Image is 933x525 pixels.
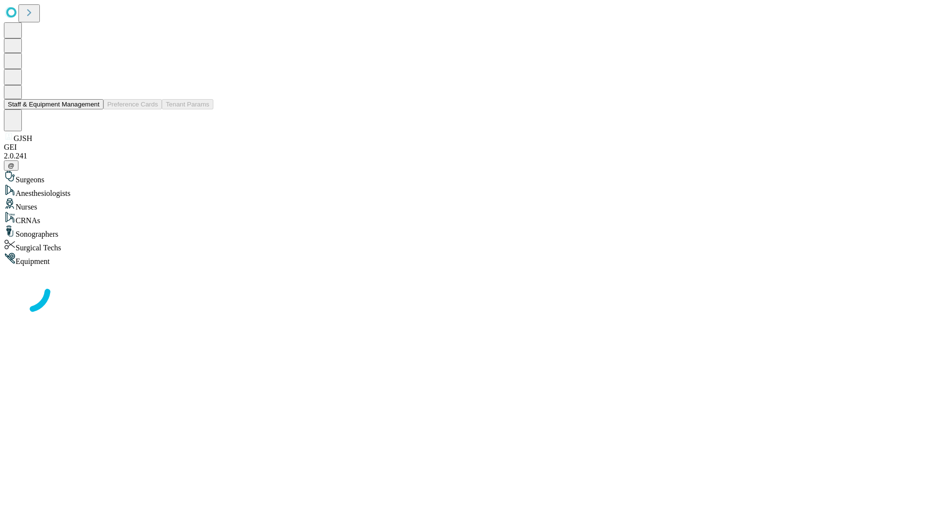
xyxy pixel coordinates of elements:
[4,171,929,184] div: Surgeons
[4,239,929,252] div: Surgical Techs
[104,99,162,109] button: Preference Cards
[14,134,32,142] span: GJSH
[8,162,15,169] span: @
[4,252,929,266] div: Equipment
[4,160,18,171] button: @
[162,99,213,109] button: Tenant Params
[4,184,929,198] div: Anesthesiologists
[4,143,929,152] div: GEI
[4,152,929,160] div: 2.0.241
[4,225,929,239] div: Sonographers
[4,198,929,211] div: Nurses
[4,211,929,225] div: CRNAs
[4,99,104,109] button: Staff & Equipment Management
